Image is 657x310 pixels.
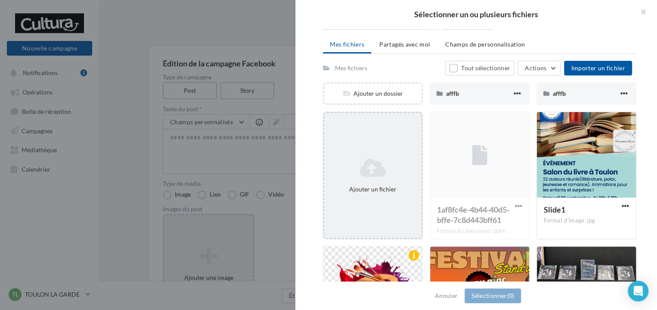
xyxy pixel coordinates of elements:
[628,281,648,301] div: Open Intercom Messenger
[324,89,421,98] div: Ajouter un dossier
[553,90,566,97] span: afffb
[564,61,632,75] button: Importer un fichier
[544,217,629,225] div: Format d'image: jpg
[330,41,364,48] span: Mes fichiers
[507,292,514,299] span: (0)
[335,64,367,72] div: Mes fichiers
[309,10,643,18] h2: Sélectionner un ou plusieurs fichiers
[525,64,546,72] span: Actions
[518,61,561,75] button: Actions
[445,41,525,48] span: Champs de personnalisation
[445,61,514,75] button: Tout sélectionner
[465,288,521,303] button: Sélectionner(0)
[571,64,625,72] span: Importer un fichier
[446,90,459,97] span: afffb
[431,291,461,301] button: Annuler
[544,205,565,214] span: Slide1
[328,185,418,194] div: Ajouter un fichier
[379,41,430,48] span: Partagés avec moi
